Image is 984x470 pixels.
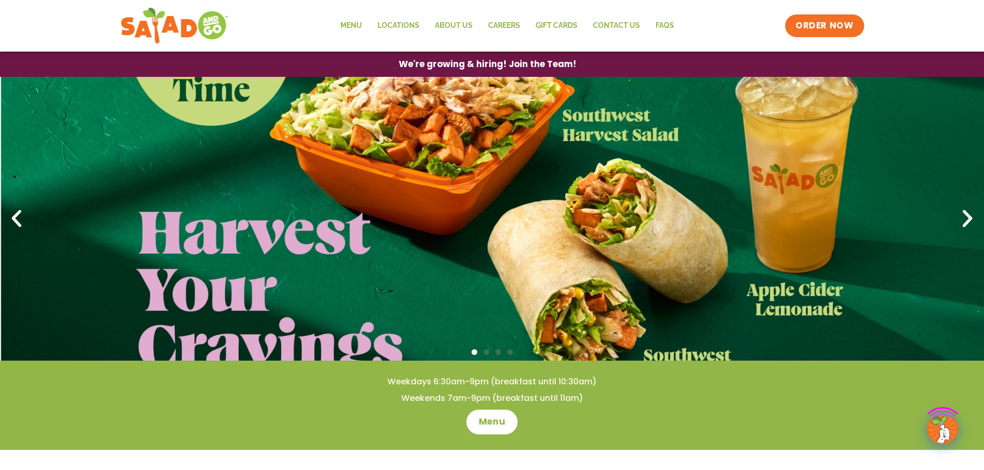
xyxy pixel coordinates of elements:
[585,14,648,38] a: Contact Us
[495,349,501,355] span: Go to slide 3
[427,14,480,38] a: About Us
[480,14,528,38] a: Careers
[472,349,477,355] span: Go to slide 1
[785,14,864,37] a: ORDER NOW
[333,14,682,38] nav: Menu
[333,14,370,38] a: Menu
[370,14,427,38] a: Locations
[383,52,592,76] a: We're growing & hiring! Join the Team!
[21,393,963,404] h4: Weekends 7am-9pm (breakfast until 11am)
[5,207,28,230] div: Previous slide
[528,14,585,38] a: GIFT CARDS
[795,20,853,32] span: ORDER NOW
[479,416,505,428] span: Menu
[399,60,576,69] span: We're growing & hiring! Join the Team!
[120,5,229,46] img: new-SAG-logo-768×292
[483,349,489,355] span: Go to slide 2
[466,410,518,434] a: Menu
[21,376,963,387] h4: Weekdays 6:30am-9pm (breakfast until 10:30am)
[956,207,979,230] div: Next slide
[648,14,682,38] a: FAQs
[507,349,513,355] span: Go to slide 4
